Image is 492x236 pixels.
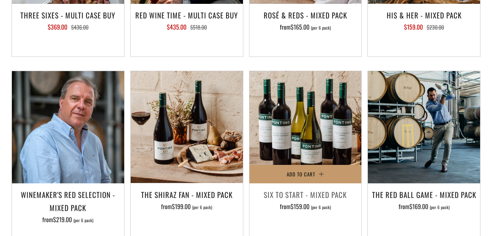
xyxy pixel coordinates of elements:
[131,188,243,226] a: The Shiraz Fan - Mixed Pack from$199.00 (per 6 pack)
[249,188,362,226] a: Six To Start - Mixed Pack from$159.00 (per 6 pack)
[12,188,124,226] a: Winemaker's Red Selection - Mixed Pack from$219.00 (per 6 pack)
[280,22,331,32] span: from
[287,170,315,178] span: Add to Cart
[291,202,309,211] span: $159.00
[135,188,239,201] h3: The Shiraz Fan - Mixed Pack
[430,205,450,209] span: (per 6 pack)
[161,202,212,211] span: from
[291,22,309,32] span: $165.00
[253,8,358,22] h3: Rosé & Reds - Mixed Pack
[372,188,476,201] h3: The Red Ball Game - Mixed Pack
[131,8,243,47] a: Red Wine Time - Multi Case Buy $435.00 $518.00
[71,23,88,31] span: $436.00
[48,22,67,32] span: $369.00
[12,8,124,47] a: Three Sixes - Multi Case Buy $369.00 $436.00
[427,23,444,31] span: $230.00
[42,215,93,224] span: from
[409,202,428,211] span: $169.00
[192,205,212,209] span: (per 6 pack)
[53,215,72,224] span: $219.00
[16,188,120,214] h3: Winemaker's Red Selection - Mixed Pack
[172,202,191,211] span: $199.00
[190,23,207,31] span: $518.00
[167,22,186,32] span: $435.00
[73,218,93,223] span: (per 6 pack)
[372,8,476,22] h3: His & Her - Mixed Pack
[311,26,331,30] span: (per 6 pack)
[16,8,120,22] h3: Three Sixes - Multi Case Buy
[404,22,423,32] span: $159.00
[253,188,358,201] h3: Six To Start - Mixed Pack
[135,8,239,22] h3: Red Wine Time - Multi Case Buy
[280,202,331,211] span: from
[249,165,362,183] button: Add to Cart
[368,8,480,47] a: His & Her - Mixed Pack $159.00 $230.00
[311,205,331,209] span: (per 6 pack)
[399,202,450,211] span: from
[368,188,480,226] a: The Red Ball Game - Mixed Pack from$169.00 (per 6 pack)
[249,8,362,47] a: Rosé & Reds - Mixed Pack from$165.00 (per 6 pack)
